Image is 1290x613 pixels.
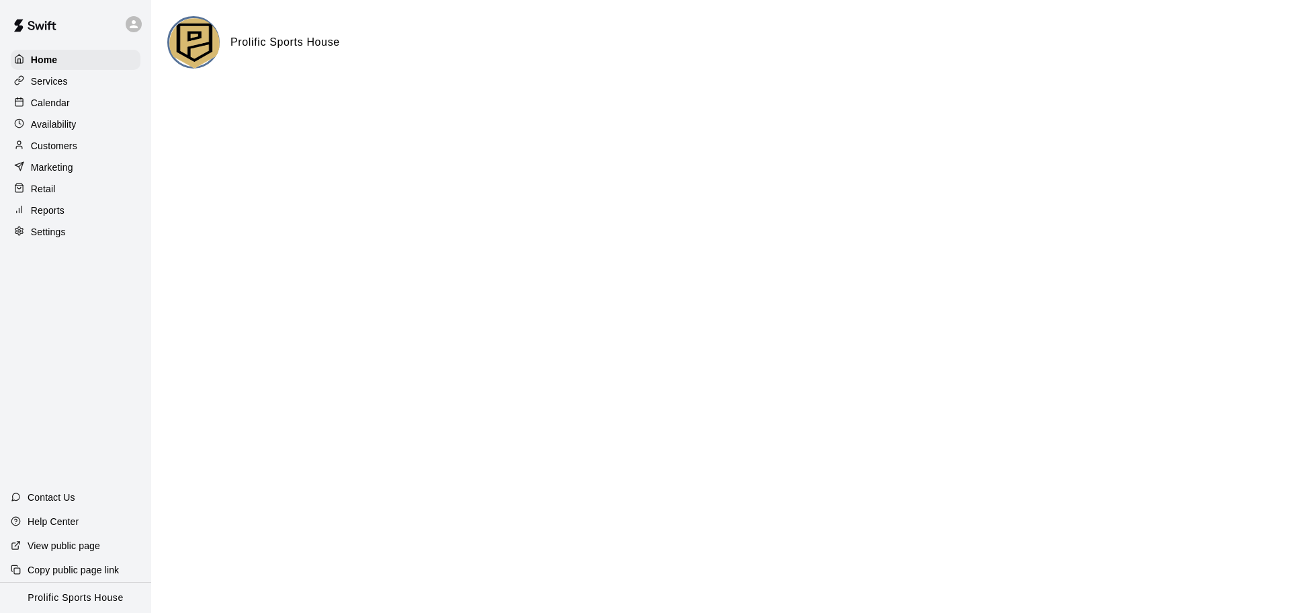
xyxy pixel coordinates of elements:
a: Marketing [11,157,140,177]
p: Calendar [31,96,70,110]
p: Home [31,53,58,67]
a: Services [11,71,140,91]
a: Customers [11,136,140,156]
p: Services [31,75,68,88]
a: Reports [11,200,140,220]
p: Retail [31,182,56,196]
a: Calendar [11,93,140,113]
p: Copy public page link [28,563,119,577]
h6: Prolific Sports House [230,34,340,51]
p: View public page [28,539,100,553]
a: Home [11,50,140,70]
p: Marketing [31,161,73,174]
img: Prolific Sports House logo [169,18,220,69]
p: Help Center [28,515,79,528]
p: Reports [31,204,64,217]
a: Settings [11,222,140,242]
p: Settings [31,225,66,239]
p: Contact Us [28,491,75,504]
p: Prolific Sports House [28,591,123,605]
a: Retail [11,179,140,199]
a: Availability [11,114,140,134]
p: Customers [31,139,77,153]
p: Availability [31,118,77,131]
